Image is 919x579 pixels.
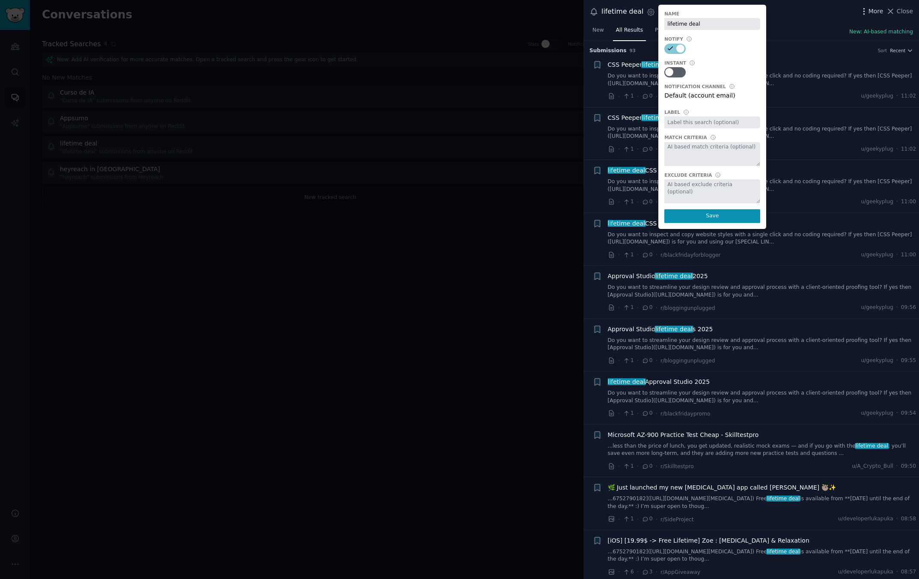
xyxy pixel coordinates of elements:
a: All Results [613,24,646,41]
span: New [592,27,604,34]
span: 0 [642,357,652,365]
a: Approval Studiolifetime deal2025 [608,272,708,281]
span: · [656,462,657,471]
span: Approval Studio 2025 [608,377,710,386]
span: r/bloggingunplugged [660,305,715,311]
a: Do you want to inspect and copy website styles with a single click and no coding required? If yes... [608,231,916,246]
button: Save [664,209,760,223]
span: · [618,462,620,471]
span: lifetime deal [855,443,889,449]
span: CSS Peeper s 2025 [608,113,700,122]
span: 08:57 [901,568,916,576]
span: 0 [642,145,652,153]
a: CSS Peeperlifetime deal2025 [608,60,695,69]
div: Sort [878,48,887,53]
span: lifetime deal [607,167,646,174]
span: CSS Peeper 2025 [608,60,695,69]
span: lifetime deal [766,549,800,555]
div: Notify [664,36,683,42]
span: 09:55 [901,357,916,365]
span: · [618,356,620,365]
a: Patterns [652,24,679,41]
span: 1 [623,251,633,259]
span: r/SideProject [660,517,694,523]
a: CSS Peeperlifetime deals 2025 [608,113,700,122]
span: u/developerlukapuka [838,568,893,576]
span: 1 [623,357,633,365]
a: 🌿 Just launched my new [MEDICAL_DATA] app called [PERSON_NAME] 🦥✨ [608,483,836,492]
span: · [618,515,620,524]
span: 0 [642,251,652,259]
span: · [618,145,620,154]
span: · [637,303,639,312]
span: Submission s [589,47,627,55]
a: ...6752790182]([URL][DOMAIN_NAME][MEDICAL_DATA]) Freelifetime dealis available from **[DATE] unti... [608,495,916,510]
span: r/AppGiveaway [660,569,700,575]
span: 09:56 [901,304,916,312]
span: · [637,145,639,154]
span: · [618,567,620,576]
span: · [896,198,898,206]
span: lifetime deal [607,378,646,385]
span: 11:00 [901,198,916,206]
div: Name [664,11,679,17]
span: · [896,357,898,365]
span: · [656,356,657,365]
span: 11:02 [901,145,916,153]
span: · [656,92,657,101]
span: · [896,304,898,312]
span: 0 [642,198,652,206]
span: · [637,198,639,207]
span: More [868,7,883,16]
span: r/blackfridaypromo [660,411,710,417]
button: New: AI-based matching [849,28,913,36]
div: Exclude Criteria [664,172,712,178]
span: · [656,145,657,154]
span: CSS Peeper 2025 [608,219,697,228]
span: · [656,250,657,259]
span: 3 [642,568,652,576]
button: Close [886,7,913,16]
span: 11:00 [901,251,916,259]
span: u/developerlukapuka [838,515,893,523]
a: Do you want to inspect and copy website styles with a single click and no coding required? If yes... [608,178,916,193]
a: ...6752790182]([URL][DOMAIN_NAME][MEDICAL_DATA]) Freelifetime dealis available from **[DATE] unti... [608,548,916,563]
span: · [618,303,620,312]
span: 09:54 [901,410,916,417]
button: More [860,7,883,16]
span: 1 [623,463,633,470]
span: u/geekyplug [861,410,893,417]
a: Do you want to streamline your design review and approval process with a client-oriented proofing... [608,389,916,404]
span: · [618,409,620,418]
span: 6 [623,568,633,576]
span: · [637,567,639,576]
span: u/geekyplug [861,145,893,153]
span: Approval Studio s 2025 [608,325,713,334]
span: Patterns [655,27,676,34]
span: · [896,410,898,417]
span: · [637,356,639,365]
span: · [896,92,898,100]
span: · [896,145,898,153]
span: Microsoft AZ-900 Practice Test Cheap - Skilltestpro [608,431,759,439]
span: All Results [616,27,643,34]
div: Instant [664,60,686,66]
span: · [618,198,620,207]
span: · [656,409,657,418]
a: [iOS] [19.99$ -> Free Lifetime] Zoe : [MEDICAL_DATA] & Relaxation [608,536,809,545]
a: Do you want to inspect and copy website styles with a single click and no coding required? If yes... [608,125,916,140]
span: 1 [623,410,633,417]
a: Approval Studiolifetime deals 2025 [608,325,713,334]
span: 1 [623,304,633,312]
span: 1 [623,198,633,206]
span: 93 [630,48,636,53]
a: lifetime dealCSS Peeper 2025 [608,166,697,175]
span: · [618,92,620,101]
button: Recent [890,48,913,53]
span: 11:02 [901,92,916,100]
span: lifetime deal [654,326,693,333]
span: · [656,567,657,576]
span: · [656,303,657,312]
input: Label this search (optional) [664,116,760,128]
